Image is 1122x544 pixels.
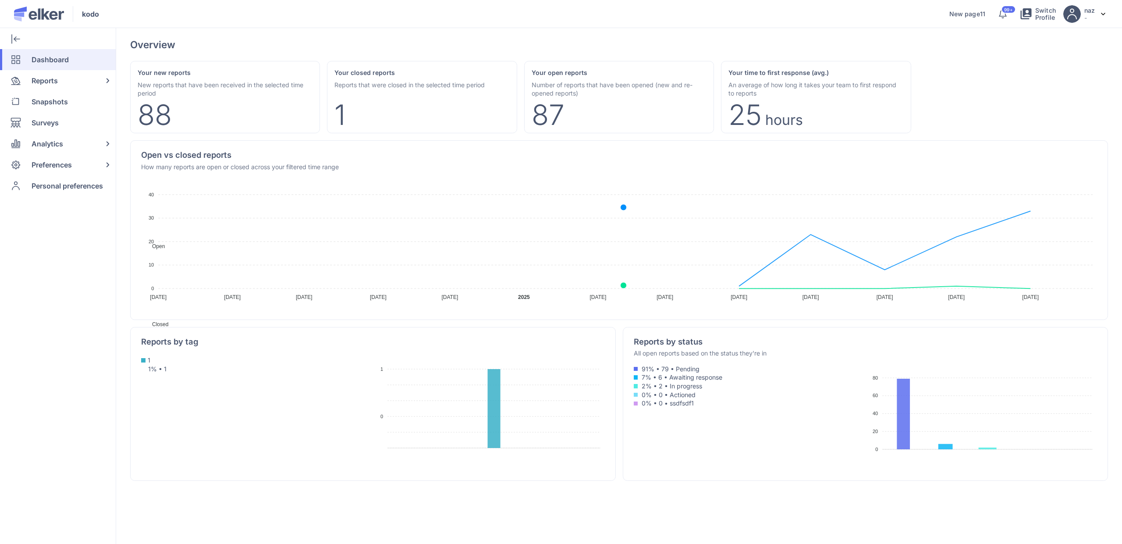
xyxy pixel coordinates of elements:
[380,366,383,372] tspan: 1
[151,286,154,291] tspan: 0
[875,446,878,452] tspan: 0
[32,133,63,154] span: Analytics
[640,365,862,373] span: 91% • 79 • Pending
[634,338,767,346] div: Reports by status
[640,391,862,399] span: 0% • 0 • Actioned
[640,382,862,391] span: 2% • 2 • In progress
[873,428,878,434] tspan: 20
[141,151,339,159] div: Open vs closed reports
[148,356,150,365] span: 1
[765,115,803,126] div: Hours
[138,81,312,97] div: New reports that have been received in the selected time period
[146,243,165,249] span: Open
[141,365,167,373] span: 1% • 1
[380,414,383,419] tspan: 0
[532,81,707,97] div: Number of reports that have been opened (new and re-opened reports)
[32,91,68,112] span: Snapshots
[32,112,59,133] span: Surveys
[873,411,878,416] tspan: 40
[728,81,903,97] div: An average of how long it takes your team to first respond to reports
[138,68,312,77] div: Your new reports
[32,154,72,175] span: Preferences
[141,163,339,171] div: How many reports are open or closed across your filtered time range
[532,68,707,77] div: Your open reports
[1063,5,1081,23] img: avatar
[149,262,154,267] tspan: 10
[32,175,103,196] span: Personal preferences
[1084,14,1095,21] p: -
[149,215,154,220] tspan: 30
[873,375,878,380] tspan: 80
[146,321,168,327] span: Closed
[640,373,862,382] span: 7% • 6 • Awaiting response
[149,239,154,244] tspan: 20
[873,393,878,398] tspan: 60
[130,39,175,50] div: Overview
[728,104,762,126] div: 25
[334,104,345,126] div: 1
[141,338,199,346] div: Reports by tag
[1101,13,1105,15] img: svg%3e
[532,104,565,126] div: 87
[150,294,167,300] tspan: [DATE]
[634,349,767,357] div: All open reports based on the status they're in
[1084,7,1095,14] h5: naz
[149,192,154,197] tspan: 40
[14,7,64,21] img: Elker
[728,68,903,77] div: Your time to first response (avg.)
[1004,7,1012,12] span: 99+
[82,9,99,19] span: kodo
[32,49,69,70] span: Dashboard
[334,68,509,77] div: Your closed reports
[138,104,172,126] div: 88
[640,399,862,408] span: 0% • 0 • ssdfsdf1
[1035,7,1056,21] span: Switch Profile
[949,11,985,18] a: New page11
[334,81,509,89] div: Reports that were closed in the selected time period
[32,70,58,91] span: Reports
